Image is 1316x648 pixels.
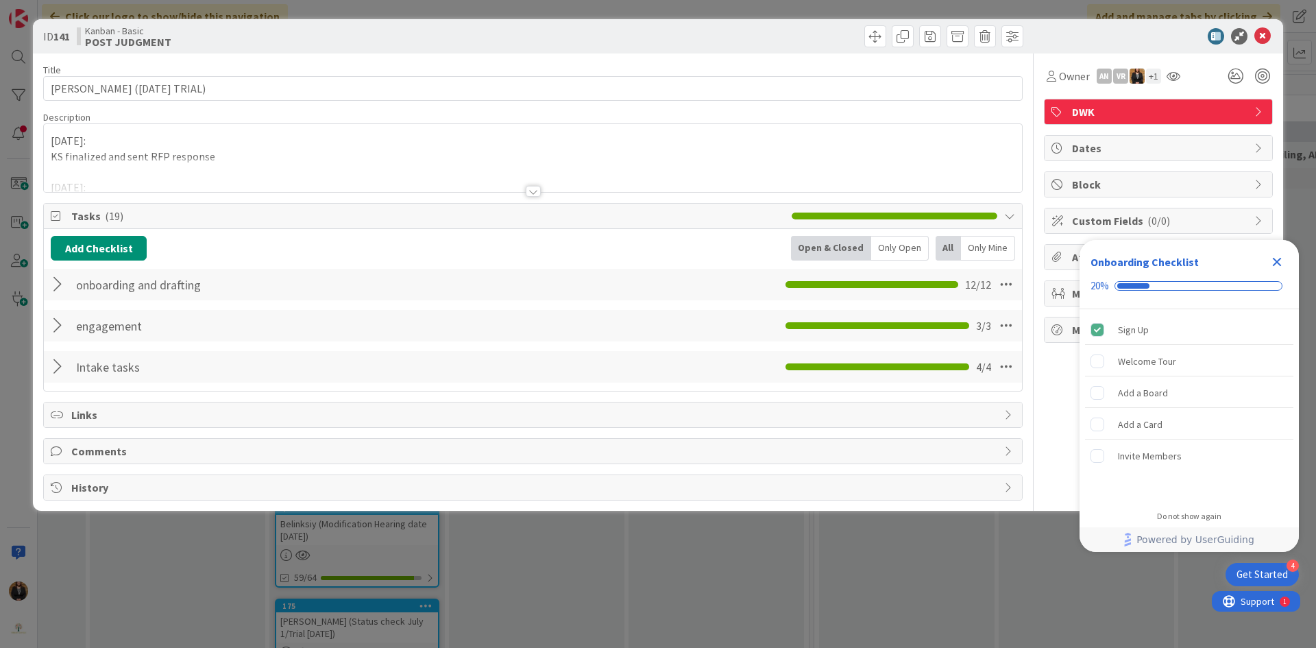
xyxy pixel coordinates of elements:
[1287,560,1299,572] div: 4
[43,28,70,45] span: ID
[71,479,997,496] span: History
[1118,322,1149,338] div: Sign Up
[1097,69,1112,84] div: AN
[51,133,1015,149] p: [DATE]:
[1085,441,1293,471] div: Invite Members is incomplete.
[51,236,147,261] button: Add Checklist
[1072,104,1247,120] span: DWK
[1072,176,1247,193] span: Block
[1146,69,1161,84] div: + 1
[1085,378,1293,408] div: Add a Board is incomplete.
[1266,251,1288,273] div: Close Checklist
[1130,69,1145,84] img: KS
[976,359,991,375] span: 4 / 4
[1090,254,1199,270] div: Onboarding Checklist
[791,236,871,261] div: Open & Closed
[1059,68,1090,84] span: Owner
[1113,69,1128,84] div: VR
[43,76,1023,101] input: type card name here...
[1118,416,1162,433] div: Add a Card
[976,317,991,334] span: 3 / 3
[1118,448,1182,464] div: Invite Members
[1072,249,1247,265] span: Attachments
[1118,385,1168,401] div: Add a Board
[71,5,75,16] div: 1
[1080,527,1299,552] div: Footer
[29,2,62,19] span: Support
[71,443,997,459] span: Comments
[43,111,90,123] span: Description
[1086,527,1292,552] a: Powered by UserGuiding
[71,355,380,379] input: Add Checklist...
[85,25,171,36] span: Kanban - Basic
[1147,214,1170,228] span: ( 0/0 )
[71,313,380,338] input: Add Checklist...
[71,407,997,423] span: Links
[1080,309,1299,502] div: Checklist items
[936,236,961,261] div: All
[1080,240,1299,552] div: Checklist Container
[1090,280,1109,292] div: 20%
[1136,531,1254,548] span: Powered by UserGuiding
[1085,346,1293,376] div: Welcome Tour is incomplete.
[1085,409,1293,440] div: Add a Card is incomplete.
[85,36,171,47] b: POST JUDGMENT
[1226,563,1299,586] div: Open Get Started checklist, remaining modules: 4
[71,272,380,297] input: Add Checklist...
[1157,511,1221,522] div: Do not show again
[51,149,1015,165] p: KS finalized and sent RFP response
[105,209,123,223] span: ( 19 )
[1085,315,1293,345] div: Sign Up is complete.
[1072,285,1247,302] span: Mirrors
[71,208,785,224] span: Tasks
[53,29,70,43] b: 141
[1090,280,1288,292] div: Checklist progress: 20%
[1118,353,1176,370] div: Welcome Tour
[1072,322,1247,338] span: Metrics
[43,64,61,76] label: Title
[965,276,991,293] span: 12 / 12
[1072,140,1247,156] span: Dates
[871,236,929,261] div: Only Open
[1236,568,1288,581] div: Get Started
[961,236,1015,261] div: Only Mine
[1072,213,1247,229] span: Custom Fields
